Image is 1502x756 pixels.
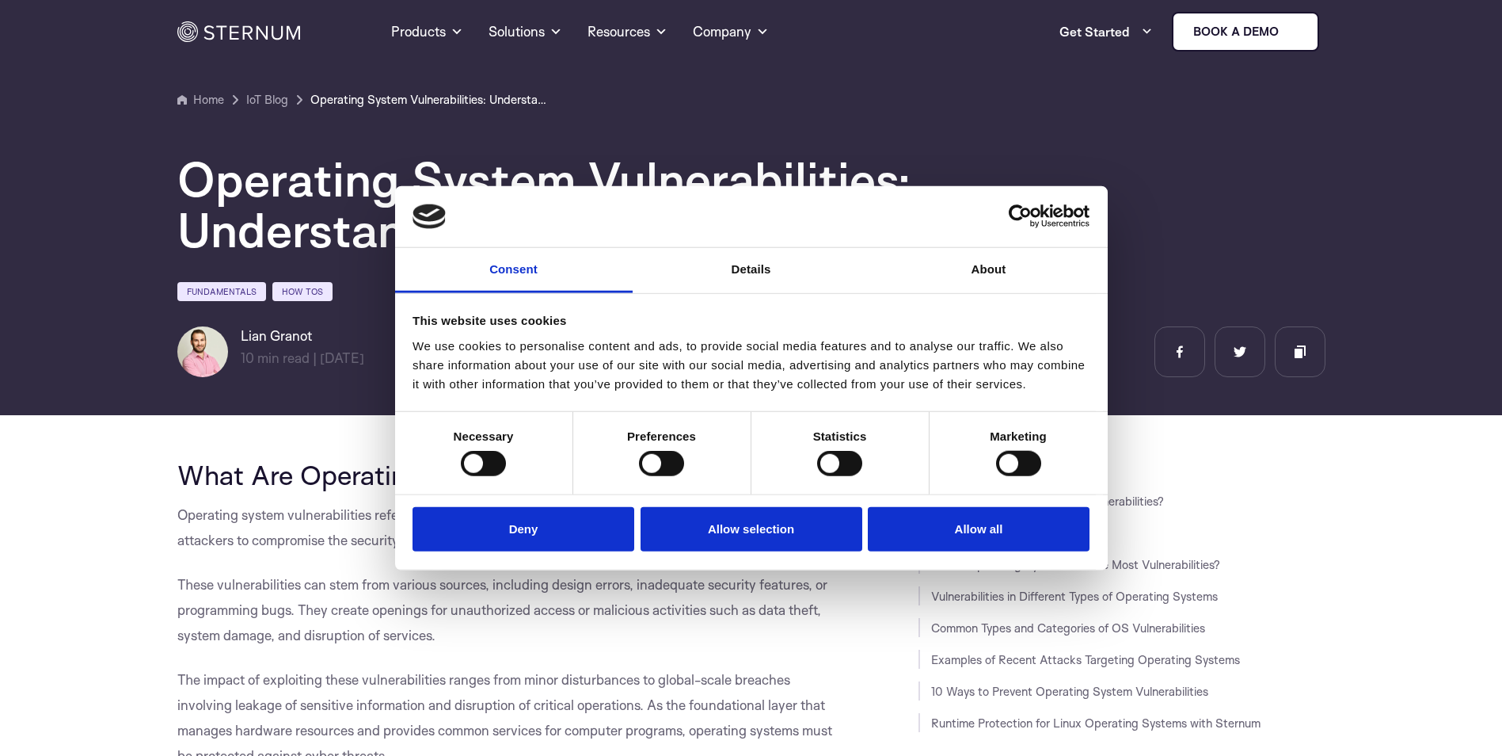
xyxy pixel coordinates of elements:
a: Consent [395,248,633,293]
a: Usercentrics Cookiebot - opens in a new window [951,204,1089,228]
img: Lian Granot [177,326,228,377]
a: Resources [587,3,667,60]
img: sternum iot [1285,25,1298,38]
a: Examples of Recent Attacks Targeting Operating Systems [931,652,1240,667]
a: Fundamentals [177,282,266,301]
span: [DATE] [320,349,364,366]
a: Get Started [1059,16,1153,48]
a: Solutions [489,3,562,60]
a: About [870,248,1108,293]
h6: Lian Granot [241,326,364,346]
div: This website uses cookies [413,311,1089,330]
strong: Statistics [813,430,867,443]
h3: JUMP TO SECTION [918,460,1325,472]
div: We use cookies to personalise content and ads, to provide social media features and to analyse ou... [413,337,1089,394]
a: Products [391,3,463,60]
a: Company [693,3,769,60]
button: Deny [413,506,634,552]
span: min read | [241,349,317,366]
a: Operating System Vulnerabilities: Understanding and Mitigating the Risk [310,90,548,109]
span: Operating system vulnerabilities refer to flaws within an operating system’s software that can be... [177,506,830,548]
a: Book a demo [1172,12,1319,52]
span: These vulnerabilities can stem from various sources, including design errors, inadequate security... [177,576,827,643]
strong: Marketing [990,430,1047,443]
button: Allow all [868,506,1089,552]
a: Vulnerabilities in Different Types of Operating Systems [931,589,1218,604]
a: Details [633,248,870,293]
a: 10 Ways to Prevent Operating System Vulnerabilities [931,684,1208,699]
strong: Necessary [454,430,514,443]
img: logo [413,204,446,229]
a: How Tos [272,282,333,301]
h1: Operating System Vulnerabilities: Understanding and Mitigating the Risk [177,154,1127,255]
span: 10 [241,349,254,366]
span: What Are Operating System Vulnerabilities? [177,458,710,491]
a: Runtime Protection for Linux Operating Systems with Sternum [931,716,1261,731]
a: Home [177,90,224,109]
a: IoT Blog [246,90,288,109]
strong: Preferences [627,430,696,443]
a: Common Types and Categories of OS Vulnerabilities [931,620,1205,636]
button: Allow selection [641,506,862,552]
